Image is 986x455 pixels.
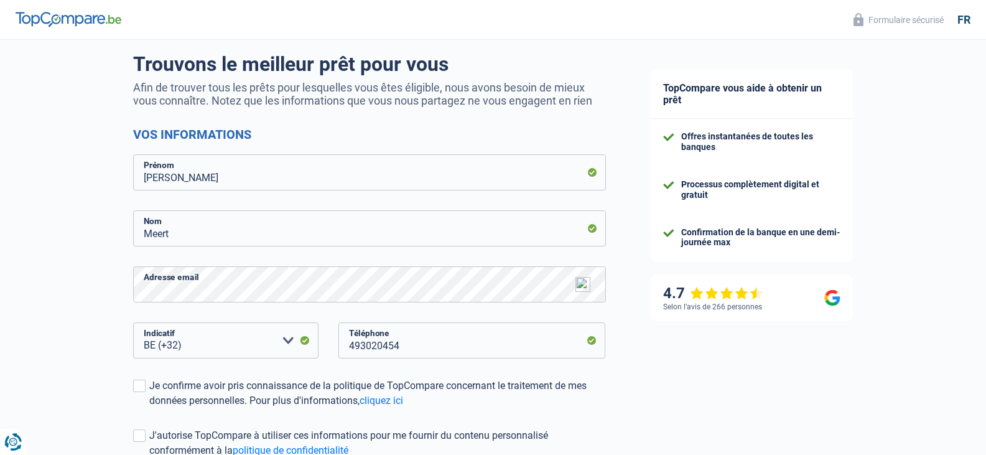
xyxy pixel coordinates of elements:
div: Confirmation de la banque en une demi-journée max [681,227,840,248]
div: Selon l’avis de 266 personnes [663,303,762,311]
input: 401020304 [338,322,606,359]
div: Processus complètement digital et gratuit [681,179,840,200]
img: TopCompare Logo [16,12,121,27]
img: npw-badge-icon-locked.svg [575,277,590,292]
a: cliquez ici [360,395,403,406]
h2: Vos informations [133,127,606,142]
div: 4.7 [663,284,763,303]
div: TopCompare vous aide à obtenir un prêt [651,70,853,119]
div: Je confirme avoir pris connaissance de la politique de TopCompare concernant le traitement de mes... [149,378,606,408]
h1: Trouvons le meilleur prêt pour vous [133,52,606,76]
button: Formulaire sécurisé [846,9,951,30]
p: Afin de trouver tous les prêts pour lesquelles vous êtes éligible, nous avons besoin de mieux vou... [133,81,606,107]
div: fr [957,13,970,27]
div: Offres instantanées de toutes les banques [681,131,840,152]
